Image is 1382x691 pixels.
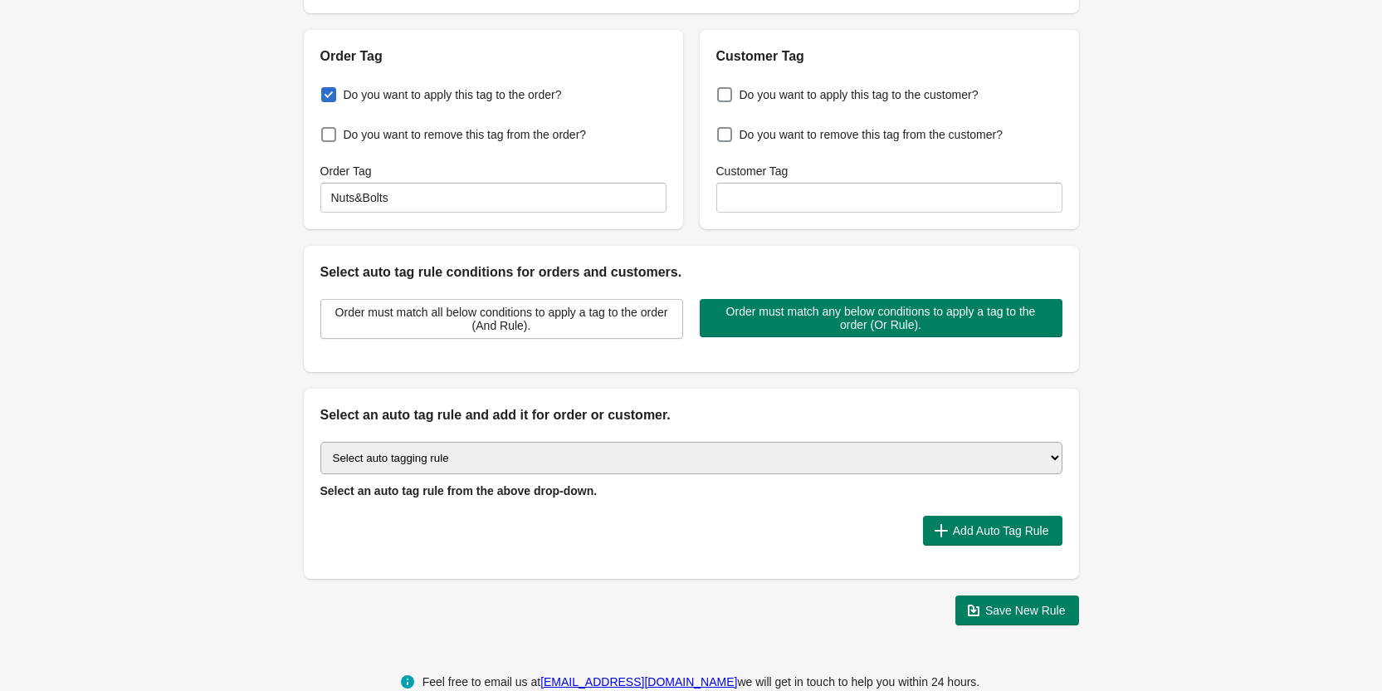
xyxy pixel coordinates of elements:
span: Add Auto Tag Rule [953,524,1049,537]
button: Add Auto Tag Rule [923,516,1062,546]
label: Order Tag [320,163,372,179]
span: Do you want to apply this tag to the customer? [740,86,979,103]
span: Do you want to remove this tag from the order? [344,126,587,143]
a: [EMAIL_ADDRESS][DOMAIN_NAME] [540,675,737,689]
span: Select an auto tag rule from the above drop-down. [320,484,598,497]
button: Order must match any below conditions to apply a tag to the order (Or Rule). [700,299,1062,337]
h2: Customer Tag [716,47,1062,66]
span: Order must match any below conditions to apply a tag to the order (Or Rule). [713,305,1049,331]
span: Save New Rule [985,604,1066,617]
button: Save New Rule [955,595,1079,625]
h2: Order Tag [320,47,667,66]
label: Customer Tag [716,163,789,179]
button: Order must match all below conditions to apply a tag to the order (And Rule). [320,299,683,339]
h2: Select an auto tag rule and add it for order or customer. [320,405,1062,425]
h2: Select auto tag rule conditions for orders and customers. [320,262,1062,282]
span: Do you want to apply this tag to the order? [344,86,562,103]
span: Do you want to remove this tag from the customer? [740,126,1003,143]
span: Order must match all below conditions to apply a tag to the order (And Rule). [335,306,669,332]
